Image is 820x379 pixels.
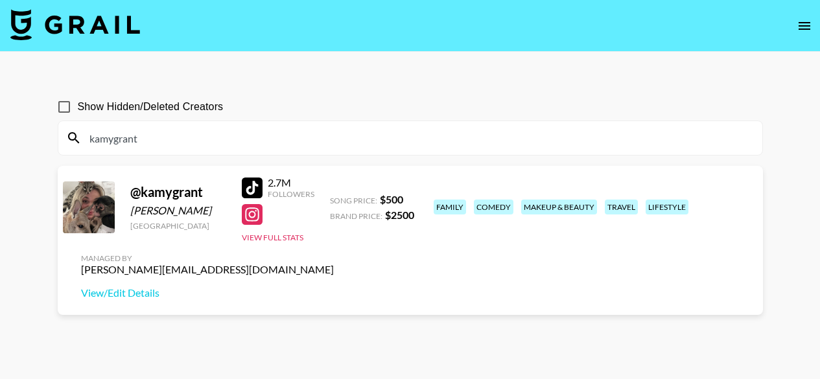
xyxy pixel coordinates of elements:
[380,193,403,205] strong: $ 500
[434,200,466,214] div: family
[78,99,224,115] span: Show Hidden/Deleted Creators
[82,128,755,148] input: Search by User Name
[268,176,314,189] div: 2.7M
[646,200,688,214] div: lifestyle
[130,204,226,217] div: [PERSON_NAME]
[81,253,334,263] div: Managed By
[791,13,817,39] button: open drawer
[521,200,597,214] div: makeup & beauty
[330,211,382,221] span: Brand Price:
[242,233,303,242] button: View Full Stats
[81,286,334,299] a: View/Edit Details
[385,209,414,221] strong: $ 2500
[130,184,226,200] div: @ kamygrant
[130,221,226,231] div: [GEOGRAPHIC_DATA]
[268,189,314,199] div: Followers
[81,263,334,276] div: [PERSON_NAME][EMAIL_ADDRESS][DOMAIN_NAME]
[10,9,140,40] img: Grail Talent
[605,200,638,214] div: travel
[474,200,513,214] div: comedy
[330,196,377,205] span: Song Price:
